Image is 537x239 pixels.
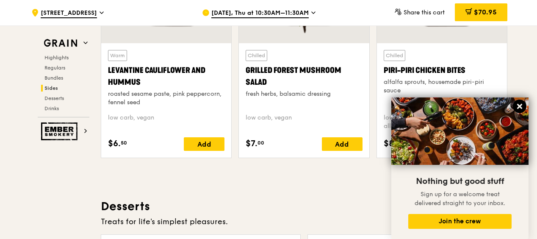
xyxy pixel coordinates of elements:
img: Ember Smokery web logo [41,122,80,140]
div: fresh herbs, balsamic dressing [246,90,362,98]
div: Warm [108,50,127,61]
div: alfalfa sprouts, housemade piri-piri sauce [384,78,500,95]
span: Regulars [44,65,65,71]
div: Chilled [246,50,267,61]
span: $8. [384,137,396,150]
span: Desserts [44,95,64,101]
span: $70.95 [474,8,497,16]
span: Bundles [44,75,63,81]
span: $7. [246,137,257,150]
div: Grilled Forest Mushroom Salad [246,64,362,88]
span: Highlights [44,55,69,61]
div: Levantine Cauliflower and Hummus [108,64,224,88]
button: Join the crew [408,214,512,229]
div: Chilled [384,50,405,61]
div: Piri-piri Chicken Bites [384,64,500,76]
div: Add [184,137,224,151]
span: Sides [44,85,58,91]
span: $6. [108,137,121,150]
div: Treats for life's simplest pleasures. [101,216,507,228]
span: Share this cart [404,9,445,16]
span: Drinks [44,106,59,111]
span: [DATE], Thu at 10:30AM–11:30AM [211,9,309,18]
span: 00 [257,139,264,146]
img: DSC07876-Edit02-Large.jpeg [391,97,529,165]
h3: Desserts [101,199,507,214]
span: Nothing but good stuff [416,176,504,186]
div: low carb, vegan [108,114,224,131]
button: Close [513,100,526,113]
span: 50 [121,139,127,146]
span: [STREET_ADDRESS] [41,9,97,18]
div: low carb, vegan [246,114,362,131]
span: Sign up for a welcome treat delivered straight to your inbox. [415,191,505,207]
img: Grain web logo [41,36,80,51]
div: Add [322,137,363,151]
div: low carb, high protein, spicy, contains allium [384,114,500,131]
div: roasted sesame paste, pink peppercorn, fennel seed [108,90,224,107]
